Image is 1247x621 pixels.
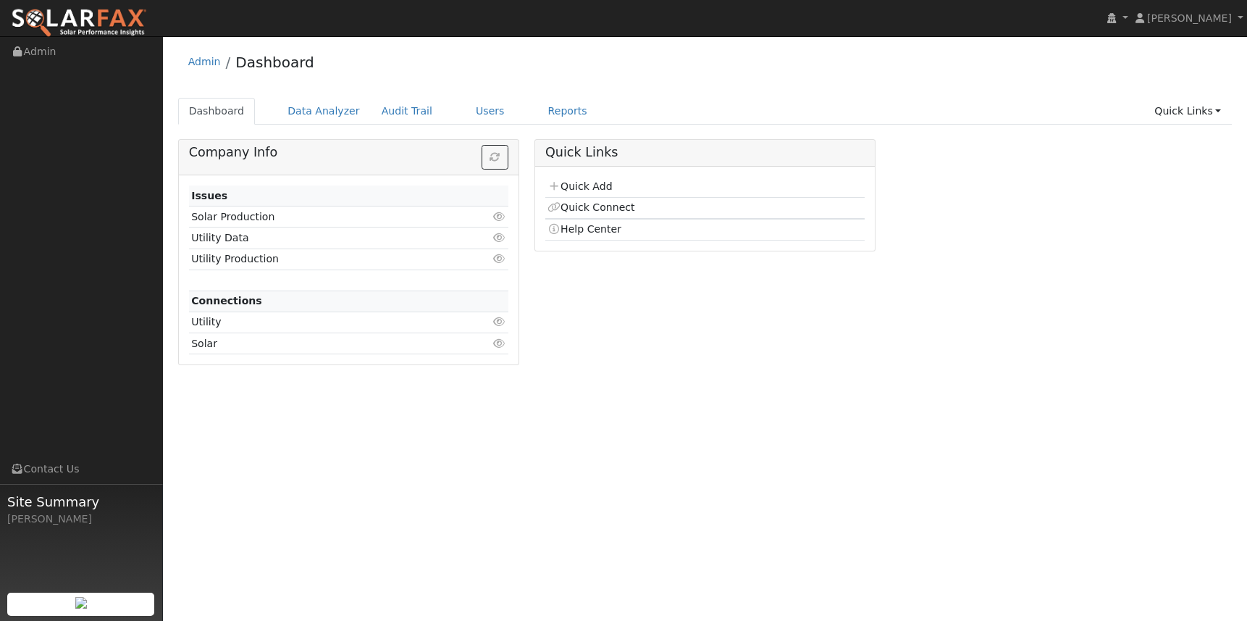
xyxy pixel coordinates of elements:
[189,207,457,228] td: Solar Production
[189,228,457,249] td: Utility Data
[465,98,516,125] a: Users
[545,145,865,160] h5: Quick Links
[547,223,621,235] a: Help Center
[277,98,371,125] a: Data Analyzer
[547,180,612,192] a: Quick Add
[189,312,457,333] td: Utility
[547,201,634,213] a: Quick Connect
[188,56,221,67] a: Admin
[493,317,506,327] i: Click to view
[191,190,227,201] strong: Issues
[75,597,87,609] img: retrieve
[537,98,598,125] a: Reports
[493,212,506,222] i: Click to view
[191,295,262,307] strong: Connections
[493,338,506,349] i: Click to view
[235,54,314,71] a: Dashboard
[178,98,256,125] a: Dashboard
[189,333,457,354] td: Solar
[493,254,506,264] i: Click to view
[11,8,147,38] img: SolarFax
[7,492,155,512] span: Site Summary
[1143,98,1232,125] a: Quick Links
[189,249,457,270] td: Utility Production
[189,145,508,160] h5: Company Info
[371,98,443,125] a: Audit Trail
[1147,12,1232,24] span: [PERSON_NAME]
[7,512,155,527] div: [PERSON_NAME]
[493,233,506,243] i: Click to view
